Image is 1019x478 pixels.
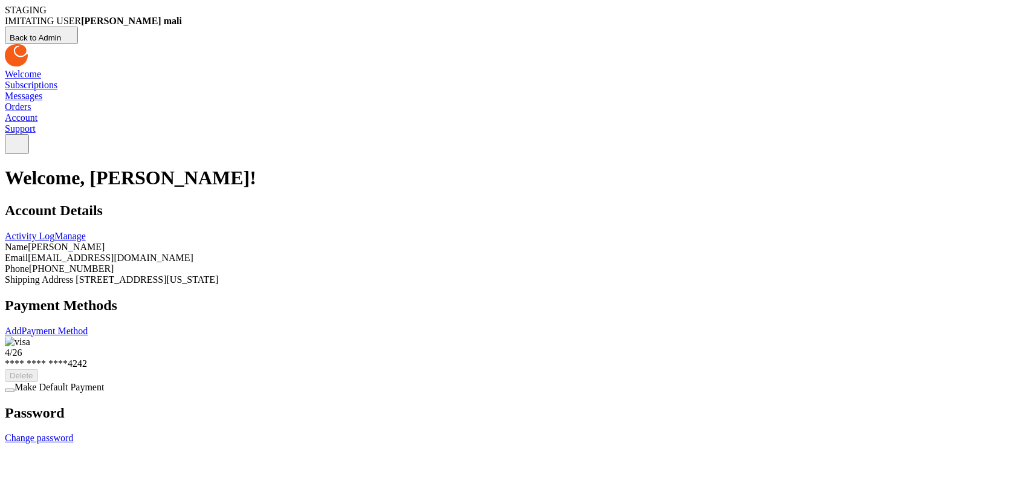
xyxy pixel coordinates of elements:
span: Name [5,242,28,252]
a: Account [5,112,37,123]
span: Email [5,253,28,263]
h2: Account Details [5,202,1014,219]
span: Payment Method [22,326,88,336]
span: testcpgandrew@gmail.com [28,253,193,263]
button: Delete [5,369,38,382]
a: Support [5,123,36,134]
a: Change password [5,433,73,443]
img: visa [5,337,30,347]
span: Phone [5,263,29,274]
div: STAGING [5,5,1014,16]
a: AddPayment Method [5,326,88,336]
span: [PERSON_NAME] [28,242,105,252]
span: [PHONE_NUMBER] [29,263,114,274]
a: Activity Log [5,231,54,241]
span: Shipping Address [5,274,73,285]
span: 4 / 26 [5,347,22,358]
strong: [PERSON_NAME] mali [81,16,182,26]
h2: Password [5,405,1014,421]
a: Welcome [5,69,41,79]
a: Manage [54,231,86,241]
span: IMITATING USER [5,16,81,26]
span: 500 foo, New York, US, 00501 [73,274,218,285]
a: Orders [5,102,31,112]
a: Subscriptions [5,80,57,90]
button: Make Default Payment [5,389,15,392]
a: Messages [5,91,42,101]
button: Back to Admin [5,27,78,44]
h1: Welcome, [PERSON_NAME]! [5,167,1014,189]
h2: Payment Methods [5,297,1014,314]
span: Make Default Payment [15,382,104,392]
